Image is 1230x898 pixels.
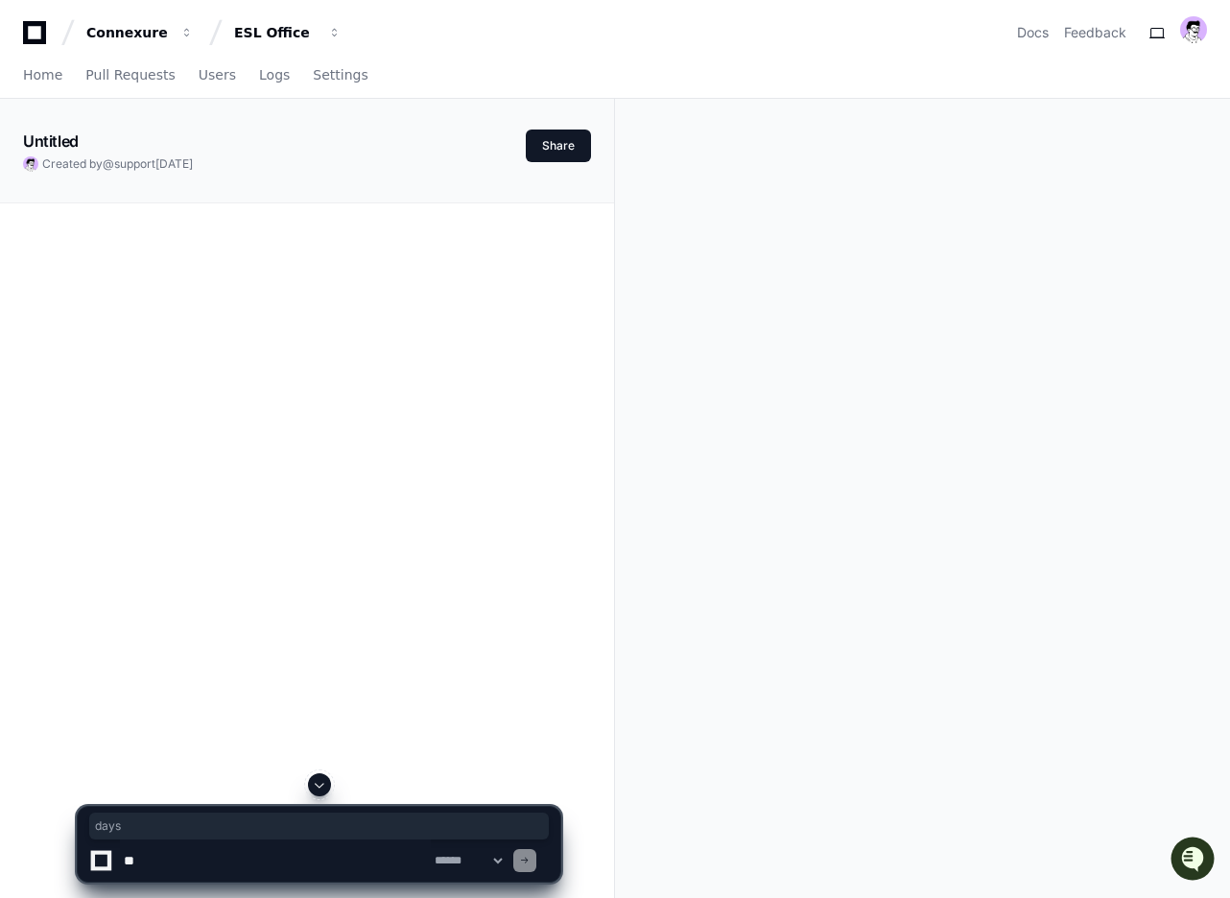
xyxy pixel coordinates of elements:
[114,156,155,171] span: support
[23,130,79,153] h1: Untitled
[65,162,243,177] div: We're available if you need us!
[85,69,175,81] span: Pull Requests
[199,54,236,98] a: Users
[103,156,114,171] span: @
[19,77,349,107] div: Welcome
[234,23,317,42] div: ESL Office
[259,54,290,98] a: Logs
[42,156,193,172] span: Created by
[199,69,236,81] span: Users
[313,54,367,98] a: Settings
[19,143,54,177] img: 1756235613930-3d25f9e4-fa56-45dd-b3ad-e072dfbd1548
[1064,23,1126,42] button: Feedback
[23,54,62,98] a: Home
[1180,16,1207,43] img: avatar
[1169,835,1220,886] iframe: Open customer support
[226,15,349,50] button: ESL Office
[259,69,290,81] span: Logs
[86,23,169,42] div: Connexure
[23,156,38,172] img: avatar
[191,201,232,216] span: Pylon
[79,15,201,50] button: Connexure
[95,818,543,834] span: days
[155,156,193,171] span: [DATE]
[313,69,367,81] span: Settings
[1017,23,1049,42] a: Docs
[85,54,175,98] a: Pull Requests
[135,201,232,216] a: Powered byPylon
[526,130,591,162] button: Share
[19,19,58,58] img: PlayerZero
[65,143,315,162] div: Start new chat
[326,149,349,172] button: Start new chat
[23,69,62,81] span: Home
